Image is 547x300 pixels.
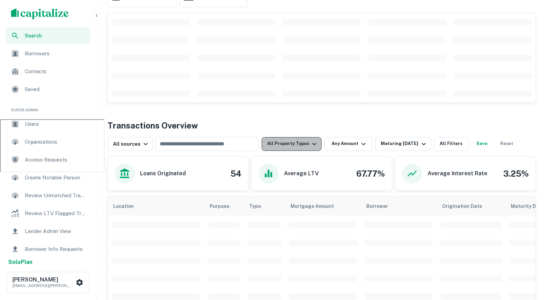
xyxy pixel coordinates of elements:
[25,120,86,128] span: Users
[6,81,91,98] a: Saved
[25,227,86,235] span: Lender Admin View
[513,245,547,278] iframe: Chat Widget
[6,223,91,240] a: Lender Admin View
[6,27,91,44] a: Search
[375,137,431,151] button: Maturing [DATE]
[262,137,322,151] button: All Property Types
[113,202,143,210] span: Location
[6,99,91,116] li: Super Admin
[8,259,32,265] strong: Solo Plan
[6,241,91,257] a: Borrower Info Requests
[25,138,86,146] span: Organizations
[503,167,529,180] h4: 3.25%
[6,169,91,186] a: Create Notable Person
[6,187,91,204] a: Review Unmatched Transactions
[249,202,270,210] span: Type
[25,174,86,182] span: Create Notable Person
[434,137,468,151] button: All Filters
[108,13,536,102] div: scrollable content
[244,197,285,216] th: Type
[113,140,150,148] div: All sources
[140,169,186,178] h6: Loans Originated
[6,205,91,222] a: Review LTV Flagged Transactions
[7,272,89,293] button: [PERSON_NAME][EMAIL_ADDRESS][PERSON_NAME][DOMAIN_NAME]
[381,140,428,148] div: Maturing [DATE]
[108,197,204,216] th: Location
[284,169,319,178] h6: Average LTV
[291,202,343,210] span: Mortgage Amount
[25,156,86,164] span: Access Requests
[204,197,244,216] th: Purpose
[324,137,372,151] button: Any Amount
[12,277,74,282] h6: [PERSON_NAME]
[25,67,86,76] span: Contacts
[442,202,491,210] span: Origination Date
[6,134,91,150] a: Organizations
[285,197,361,216] th: Mortgage Amount
[12,282,74,289] p: [EMAIL_ADDRESS][PERSON_NAME][DOMAIN_NAME]
[471,137,493,151] button: Save your search to get updates of matches that match your search criteria.
[436,197,505,216] th: Origination Date
[366,202,388,210] span: Borrower
[428,169,487,178] h6: Average Interest Rate
[356,167,385,180] h4: 67.77%
[107,137,153,151] button: All sources
[361,197,436,216] th: Borrower
[8,258,32,266] a: SoloPlan
[511,202,544,210] h6: Maturity Date
[25,49,86,58] span: Borrowers
[11,8,69,19] img: capitalize-logo.png
[231,167,241,180] h4: 54
[107,119,198,132] h4: Transactions Overview
[25,245,86,253] span: Borrower Info Requests
[25,191,86,200] span: Review Unmatched Transactions
[6,63,91,80] a: Contacts
[25,85,86,93] span: Saved
[6,152,91,168] a: Access Requests
[6,116,91,132] a: Users
[210,202,238,210] span: Purpose
[25,209,86,218] span: Review LTV Flagged Transactions
[496,137,518,151] button: Reset
[6,45,91,62] a: Borrowers
[25,32,86,40] span: Search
